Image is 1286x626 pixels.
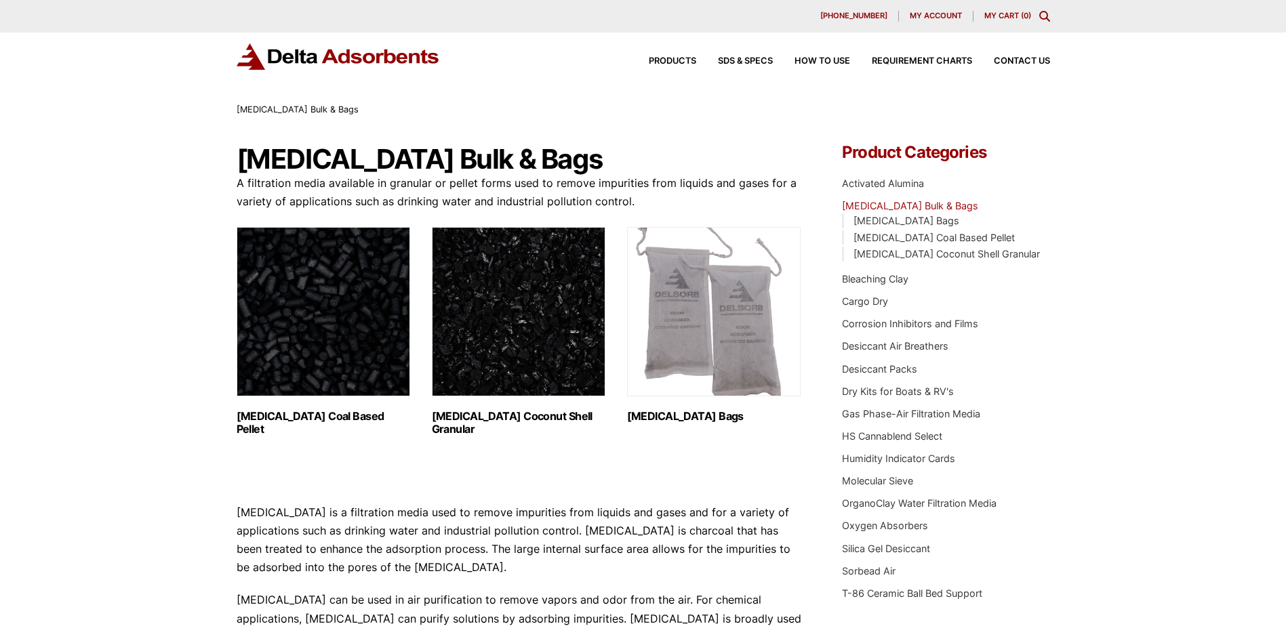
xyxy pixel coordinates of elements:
[842,385,954,397] a: Dry Kits for Boats & RV's
[718,57,773,66] span: SDS & SPECS
[842,497,997,509] a: OrganoClay Water Filtration Media
[237,503,802,577] p: [MEDICAL_DATA] is a filtration media used to remove impurities from liquids and gases and for a v...
[842,543,930,554] a: Silica Gel Desiccant
[899,11,973,22] a: My account
[984,11,1031,20] a: My Cart (0)
[972,57,1050,66] a: Contact Us
[842,430,942,442] a: HS Cannablend Select
[627,227,801,423] a: Visit product category Activated Carbon Bags
[842,565,896,577] a: Sorbead Air
[842,520,928,531] a: Oxygen Absorbers
[842,318,978,329] a: Corrosion Inhibitors and Films
[842,144,1049,161] h4: Product Categories
[237,174,802,211] p: A filtration media available in granular or pellet forms used to remove impurities from liquids a...
[237,227,410,396] img: Activated Carbon Coal Based Pellet
[872,57,972,66] span: Requirement Charts
[627,57,696,66] a: Products
[237,43,440,70] img: Delta Adsorbents
[237,144,802,174] h1: [MEDICAL_DATA] Bulk & Bags
[842,273,908,285] a: Bleaching Clay
[432,227,605,396] img: Activated Carbon Coconut Shell Granular
[795,57,850,66] span: How to Use
[627,227,801,396] img: Activated Carbon Bags
[842,340,948,352] a: Desiccant Air Breathers
[853,215,959,226] a: [MEDICAL_DATA] Bags
[994,57,1050,66] span: Contact Us
[842,200,978,211] a: [MEDICAL_DATA] Bulk & Bags
[1024,11,1028,20] span: 0
[910,12,962,20] span: My account
[842,408,980,419] a: Gas Phase-Air Filtration Media
[842,295,888,307] a: Cargo Dry
[850,57,972,66] a: Requirement Charts
[842,178,924,189] a: Activated Alumina
[237,227,410,436] a: Visit product category Activated Carbon Coal Based Pellet
[432,410,605,436] h2: [MEDICAL_DATA] Coconut Shell Granular
[842,587,982,599] a: T-86 Ceramic Ball Bed Support
[237,104,359,114] span: [MEDICAL_DATA] Bulk & Bags
[627,410,801,423] h2: [MEDICAL_DATA] Bags
[1039,11,1050,22] div: Toggle Modal Content
[853,248,1040,259] a: [MEDICAL_DATA] Coconut Shell Granular
[842,363,917,375] a: Desiccant Packs
[773,57,850,66] a: How to Use
[820,12,887,20] span: [PHONE_NUMBER]
[649,57,696,66] span: Products
[853,232,1015,243] a: [MEDICAL_DATA] Coal Based Pellet
[432,227,605,436] a: Visit product category Activated Carbon Coconut Shell Granular
[842,453,955,464] a: Humidity Indicator Cards
[237,410,410,436] h2: [MEDICAL_DATA] Coal Based Pellet
[809,11,899,22] a: [PHONE_NUMBER]
[842,475,913,486] a: Molecular Sieve
[696,57,773,66] a: SDS & SPECS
